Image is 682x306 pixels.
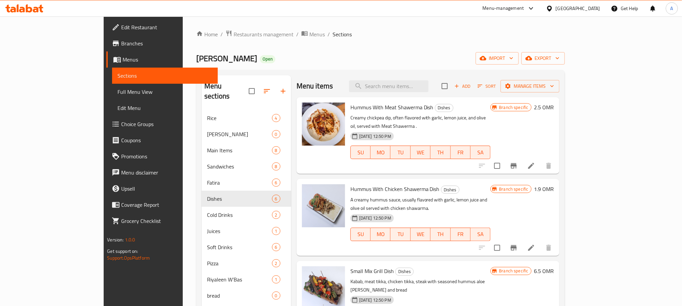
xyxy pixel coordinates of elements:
div: items [272,114,280,122]
span: [DATE] 12:50 PM [356,133,394,140]
div: Riyaleen W’Bas1 [202,271,291,288]
span: Edit Restaurant [121,23,212,31]
img: Hummus With Meat Shawerma Dish [302,103,345,146]
span: Menus [309,30,325,38]
span: 0 [272,131,280,138]
div: bread0 [202,288,291,304]
span: 0 [272,293,280,299]
div: items [272,243,280,251]
button: WE [411,146,431,159]
span: Branch specific [496,186,531,192]
button: Sort [476,81,498,91]
span: 6 [272,180,280,186]
div: Pizza [207,259,272,267]
span: 4 [272,115,280,121]
div: Rice4 [202,110,291,126]
button: SA [471,228,490,241]
a: Coverage Report [106,197,217,213]
span: Sort [478,82,496,90]
div: Dishes [395,268,414,276]
span: Dishes [441,186,459,194]
button: TH [431,228,450,241]
span: Dishes [435,104,453,112]
span: Branch specific [496,104,531,111]
h6: 2.5 OMR [534,103,554,112]
h6: 1.9 OMR [534,184,554,194]
span: Select to update [490,241,504,255]
span: MO [373,148,388,157]
span: 8 [272,163,280,170]
a: Menus [106,51,217,68]
span: Open [260,56,275,62]
button: TU [390,228,410,241]
div: Juices1 [202,223,291,239]
a: Promotions [106,148,217,164]
span: [PERSON_NAME] [196,51,257,66]
span: Add [453,82,472,90]
span: Juices [207,227,272,235]
h2: Menu items [297,81,333,91]
div: [GEOGRAPHIC_DATA] [556,5,600,12]
div: items [272,146,280,154]
li: / [296,30,299,38]
span: 2 [272,260,280,267]
span: 2 [272,212,280,218]
span: Add item [452,81,473,91]
span: Cold Drinks [207,211,272,219]
span: Upsell [121,185,212,193]
span: Manage items [506,82,554,90]
button: WE [411,228,431,241]
span: Full Menu View [117,88,212,96]
span: Sections [117,72,212,80]
span: Edit Menu [117,104,212,112]
a: Branches [106,35,217,51]
span: WE [413,148,428,157]
span: [PERSON_NAME] [207,130,272,138]
p: Creamy chickpea dip, often flavored with garlic, lemon juice, and olive oil, served with Meat Sha... [350,114,491,130]
a: Edit Menu [112,100,217,116]
div: items [272,275,280,283]
div: Cold Drinks2 [202,207,291,223]
a: Full Menu View [112,84,217,100]
div: items [272,259,280,267]
span: Main Items [207,146,272,154]
span: Dishes [396,268,413,275]
span: Small Mix Grill Dish [350,266,394,276]
button: Branch-specific-item [506,158,522,174]
span: Menu disclaimer [121,168,212,177]
span: Sort sections [259,83,275,99]
button: FR [451,228,471,241]
span: Get support on: [107,247,138,256]
span: Rice [207,114,272,122]
span: Sort items [473,81,501,91]
div: items [272,130,280,138]
div: items [272,211,280,219]
div: [PERSON_NAME]0 [202,126,291,142]
span: 1 [272,228,280,234]
span: Select to update [490,159,504,173]
span: A [671,5,673,12]
span: WE [413,229,428,239]
span: TH [433,148,448,157]
button: Manage items [501,80,559,92]
button: export [521,52,565,65]
span: SA [473,148,488,157]
button: FR [451,146,471,159]
a: Coupons [106,132,217,148]
li: / [220,30,223,38]
span: export [527,54,559,63]
div: Fatira6 [202,175,291,191]
span: Choice Groups [121,120,212,128]
span: Hummus With Meat Shawerma Dish [350,102,434,112]
span: Fatira [207,179,272,187]
a: Choice Groups [106,116,217,132]
a: Menus [301,30,325,39]
span: Dishes [207,195,272,203]
h2: Menu sections [204,81,249,101]
div: Pizza2 [202,255,291,271]
p: A creamy hummus sauce, usually flavored with garlic, lemon juice and olive oil served with chicke... [350,196,491,213]
span: SU [353,229,368,239]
